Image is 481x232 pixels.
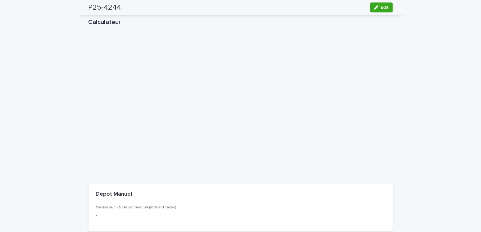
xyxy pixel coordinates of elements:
span: Calculateur - $ Dépôt manuel (Incluant taxes) [96,206,177,209]
h2: Dépot Manuel [96,191,132,198]
h1: Calculateur [88,18,393,26]
p: - [96,212,188,219]
button: Edit [370,2,393,12]
span: Edit [381,5,389,10]
h2: P25-4244 [88,3,121,12]
iframe: Calculateur [88,28,393,184]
